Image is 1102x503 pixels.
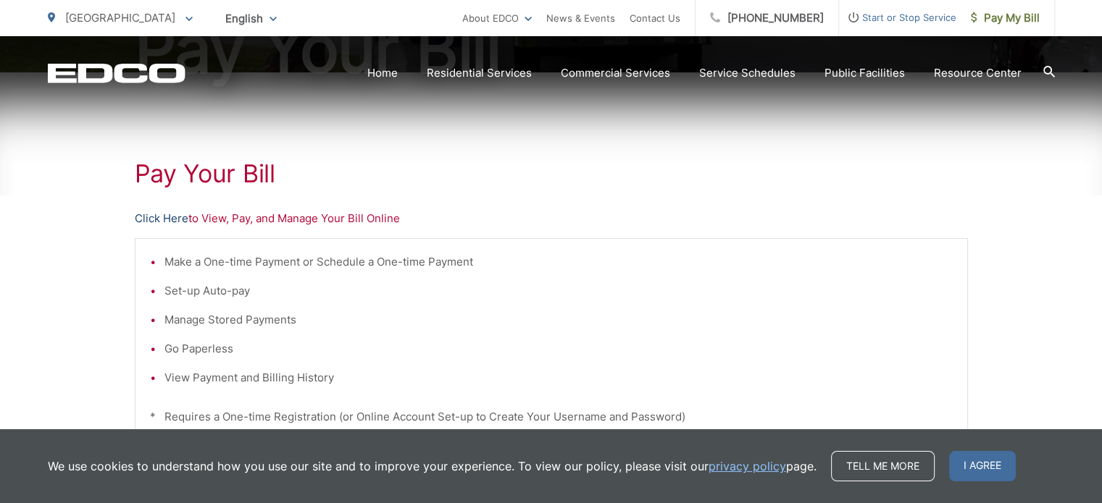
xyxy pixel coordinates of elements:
[48,63,185,83] a: EDCD logo. Return to the homepage.
[164,340,953,358] li: Go Paperless
[164,369,953,386] li: View Payment and Billing History
[135,159,968,188] h1: Pay Your Bill
[630,9,680,27] a: Contact Us
[831,451,935,481] a: Tell me more
[48,457,817,475] p: We use cookies to understand how you use our site and to improve your experience. To view our pol...
[561,64,670,82] a: Commercial Services
[367,64,398,82] a: Home
[699,64,796,82] a: Service Schedules
[164,253,953,271] li: Make a One-time Payment or Schedule a One-time Payment
[135,210,968,227] p: to View, Pay, and Manage Your Bill Online
[65,11,175,25] span: [GEOGRAPHIC_DATA]
[971,9,1040,27] span: Pay My Bill
[709,457,786,475] a: privacy policy
[934,64,1022,82] a: Resource Center
[949,451,1016,481] span: I agree
[427,64,532,82] a: Residential Services
[135,210,188,227] a: Click Here
[214,6,288,31] span: English
[462,9,532,27] a: About EDCO
[546,9,615,27] a: News & Events
[164,282,953,300] li: Set-up Auto-pay
[150,408,953,426] p: * Requires a One-time Registration (or Online Account Set-up to Create Your Username and Password)
[825,64,905,82] a: Public Facilities
[164,311,953,329] li: Manage Stored Payments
